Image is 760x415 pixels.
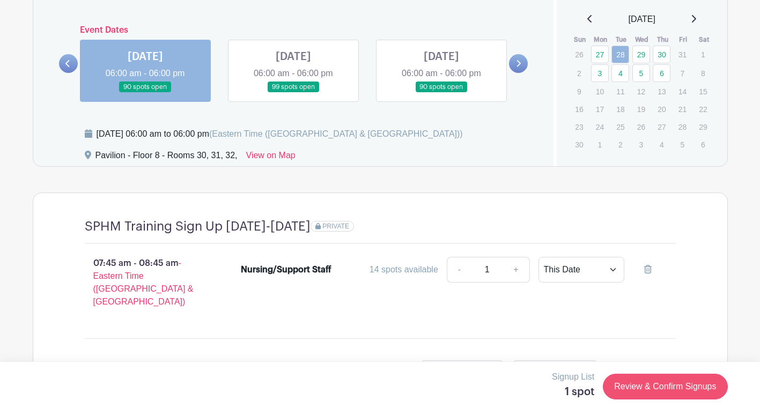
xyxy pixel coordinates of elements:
p: 29 [694,118,712,135]
a: View on Map [246,149,296,166]
p: 31 [674,46,691,63]
p: 8 [694,65,712,81]
p: 28 [674,118,691,135]
div: 14 spots available [370,263,438,276]
th: Sat [693,34,714,45]
p: 2 [570,65,588,81]
a: 29 [632,46,650,63]
p: 1 [694,46,712,63]
h4: SPHM Training Sign Up [DATE]-[DATE] [85,219,311,234]
p: 13 [653,83,670,100]
p: 17 [591,101,609,117]
span: - Eastern Time ([GEOGRAPHIC_DATA] & [GEOGRAPHIC_DATA]) [93,258,194,306]
p: 24 [591,118,609,135]
h5: 1 spot [552,386,594,398]
span: PRIVATE [322,223,349,230]
a: 30 [653,46,670,63]
div: 19 spots available [346,360,412,386]
p: 14 [674,83,691,100]
p: 6 [694,136,712,153]
span: (Eastern Time ([GEOGRAPHIC_DATA] & [GEOGRAPHIC_DATA])) [209,129,463,138]
a: - [420,360,445,386]
p: 12 [632,83,650,100]
p: 15 [694,83,712,100]
a: 27 [591,46,609,63]
p: 18 [611,101,629,117]
p: 22 [694,101,712,117]
p: Signup List [552,370,594,383]
p: 7 [674,65,691,81]
th: Wed [632,34,653,45]
p: 07:45 am - 08:45 am [68,253,224,313]
th: Tue [611,34,632,45]
p: 5 [674,136,691,153]
a: + [503,257,529,283]
a: 6 [653,64,670,82]
p: 30 [570,136,588,153]
p: 9 [570,83,588,100]
a: + [476,360,503,386]
a: 28 [611,46,629,63]
th: Sun [570,34,591,45]
p: 1 [591,136,609,153]
p: 4 [653,136,670,153]
p: 16 [570,101,588,117]
th: Thu [652,34,673,45]
span: [DATE] [629,13,655,26]
div: Nursing/Support Staff [241,263,331,276]
h6: Event Dates [78,25,510,35]
p: 26 [632,118,650,135]
th: Mon [591,34,611,45]
a: - [447,257,471,283]
a: 5 [632,64,650,82]
p: 21 [674,101,691,117]
a: 4 [611,64,629,82]
th: Fri [673,34,694,45]
div: [DATE] 06:00 am to 06:00 pm [97,128,463,140]
p: 10 [591,83,609,100]
a: 3 [591,64,609,82]
p: 25 [611,118,629,135]
p: 3 [632,136,650,153]
p: 26 [570,46,588,63]
p: 27 [653,118,670,135]
p: 23 [570,118,588,135]
p: 20 [653,101,670,117]
a: Review & Confirm Signups [603,374,727,399]
p: 19 [632,101,650,117]
div: Pavilion - Floor 8 - Rooms 30, 31, 32, [95,149,238,166]
p: 2 [611,136,629,153]
p: 11 [611,83,629,100]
